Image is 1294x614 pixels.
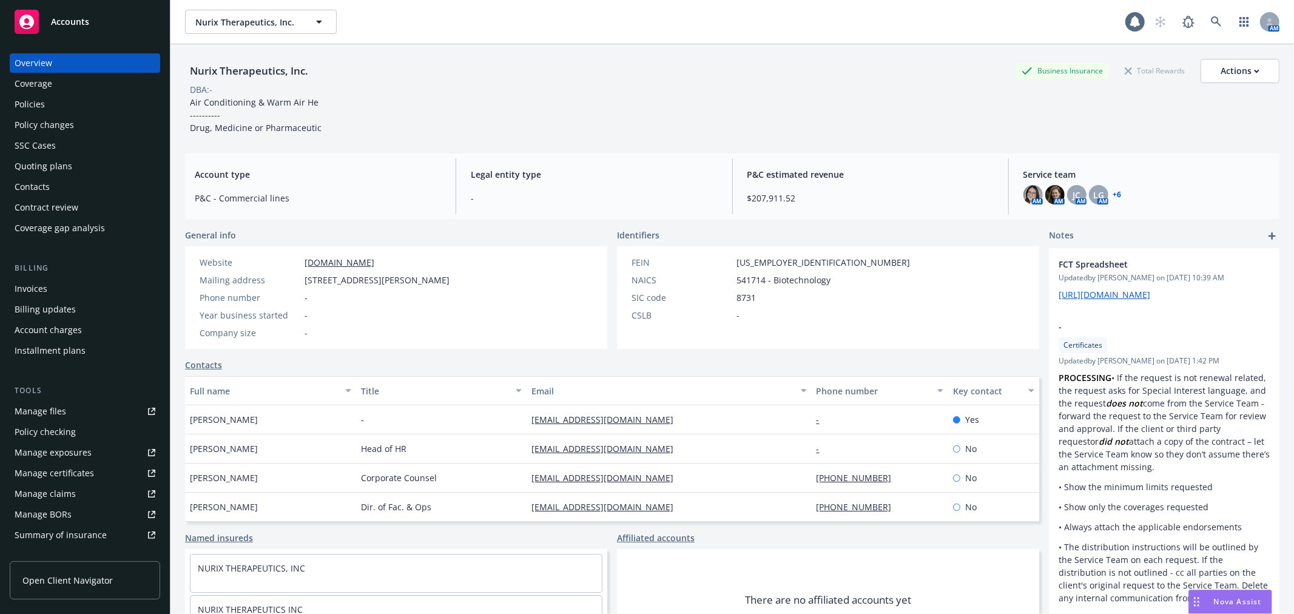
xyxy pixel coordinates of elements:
[10,198,160,217] a: Contract review
[10,157,160,176] a: Quoting plans
[190,501,258,513] span: [PERSON_NAME]
[185,531,253,544] a: Named insureds
[10,320,160,340] a: Account charges
[361,385,509,397] div: Title
[531,501,683,513] a: [EMAIL_ADDRESS][DOMAIN_NAME]
[305,274,450,286] span: [STREET_ADDRESS][PERSON_NAME]
[1059,272,1270,283] span: Updated by [PERSON_NAME] on [DATE] 10:39 AM
[200,326,300,339] div: Company size
[1201,59,1279,83] button: Actions
[305,326,308,339] span: -
[15,300,76,319] div: Billing updates
[747,192,994,204] span: $207,911.52
[10,262,160,274] div: Billing
[965,442,977,455] span: No
[531,472,683,484] a: [EMAIL_ADDRESS][DOMAIN_NAME]
[185,63,313,79] div: Nurix Therapeutics, Inc.
[361,442,406,455] span: Head of HR
[10,279,160,299] a: Invoices
[817,472,901,484] a: [PHONE_NUMBER]
[1023,185,1043,204] img: photo
[185,376,356,405] button: Full name
[15,464,94,483] div: Manage certificates
[617,229,659,241] span: Identifiers
[305,291,308,304] span: -
[10,443,160,462] a: Manage exposures
[745,593,911,607] span: There are no affiliated accounts yet
[632,256,732,269] div: FEIN
[10,95,160,114] a: Policies
[361,501,431,513] span: Dir. of Fac. & Ops
[736,256,910,269] span: [US_EMPLOYER_IDENTIFICATION_NUMBER]
[632,309,732,322] div: CSLB
[1059,541,1270,604] p: • The distribution instructions will be outlined by the Service Team on each request. If the dist...
[632,291,732,304] div: SIC code
[51,17,89,27] span: Accounts
[1059,521,1270,533] p: • Always attach the applicable endorsements
[15,484,76,504] div: Manage claims
[1023,168,1270,181] span: Service team
[15,525,107,545] div: Summary of insurance
[10,136,160,155] a: SSC Cases
[1045,185,1065,204] img: photo
[1059,356,1270,366] span: Updated by [PERSON_NAME] on [DATE] 1:42 PM
[15,53,52,73] div: Overview
[527,376,811,405] button: Email
[190,442,258,455] span: [PERSON_NAME]
[1214,596,1262,607] span: Nova Assist
[305,257,374,268] a: [DOMAIN_NAME]
[195,16,300,29] span: Nurix Therapeutics, Inc.
[1049,248,1279,311] div: FCT SpreadsheetUpdatedby [PERSON_NAME] on [DATE] 10:39 AM[URL][DOMAIN_NAME]
[190,83,212,96] div: DBA: -
[195,168,441,181] span: Account type
[10,385,160,397] div: Tools
[200,291,300,304] div: Phone number
[10,177,160,197] a: Contacts
[10,218,160,238] a: Coverage gap analysis
[185,10,337,34] button: Nurix Therapeutics, Inc.
[15,422,76,442] div: Policy checking
[1063,340,1102,351] span: Certificates
[471,168,717,181] span: Legal entity type
[965,471,977,484] span: No
[812,376,948,405] button: Phone number
[15,177,50,197] div: Contacts
[15,402,66,421] div: Manage files
[1059,371,1270,473] p: • If the request is not renewal related, the request asks for Special Interest language, and the ...
[361,413,364,426] span: -
[1148,10,1173,34] a: Start snowing
[736,274,831,286] span: 541714 - Biotechnology
[632,274,732,286] div: NAICS
[736,291,756,304] span: 8731
[15,218,105,238] div: Coverage gap analysis
[1059,372,1111,383] strong: PROCESSING
[15,95,45,114] div: Policies
[10,341,160,360] a: Installment plans
[1189,590,1204,613] div: Drag to move
[1059,320,1238,333] span: -
[1204,10,1228,34] a: Search
[1099,436,1129,447] em: did not
[965,501,977,513] span: No
[471,192,717,204] span: -
[1113,191,1122,198] a: +6
[200,256,300,269] div: Website
[817,414,829,425] a: -
[10,402,160,421] a: Manage files
[10,525,160,545] a: Summary of insurance
[15,279,47,299] div: Invoices
[10,422,160,442] a: Policy checking
[1049,229,1074,243] span: Notes
[15,157,72,176] div: Quoting plans
[200,309,300,322] div: Year business started
[198,562,305,574] a: NURIX THERAPEUTICS, INC
[1176,10,1201,34] a: Report a Bug
[10,300,160,319] a: Billing updates
[617,531,695,544] a: Affiliated accounts
[190,413,258,426] span: [PERSON_NAME]
[1073,189,1080,201] span: JC
[1221,59,1259,83] div: Actions
[817,385,930,397] div: Phone number
[1059,289,1150,300] a: [URL][DOMAIN_NAME]
[948,376,1039,405] button: Key contact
